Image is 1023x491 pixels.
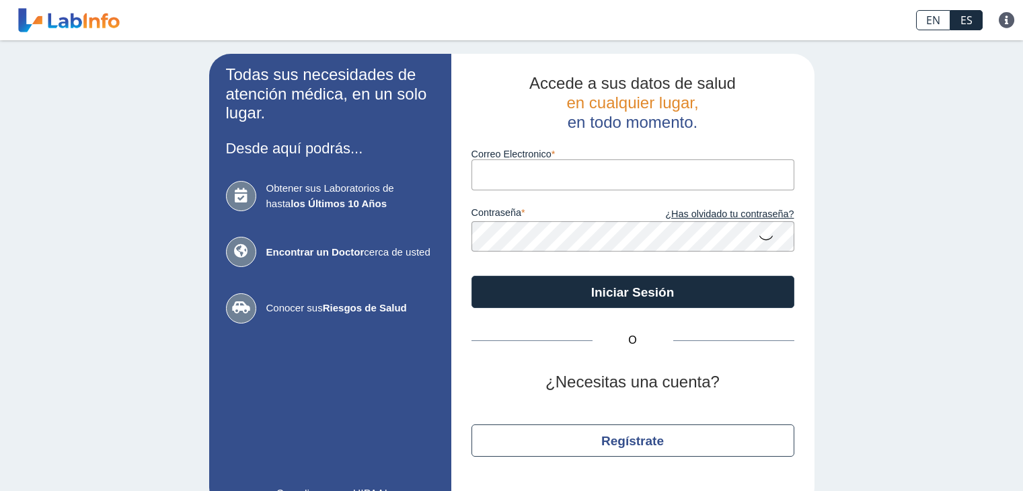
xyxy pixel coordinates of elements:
label: contraseña [471,207,633,222]
label: Correo Electronico [471,149,794,159]
span: en todo momento. [568,113,697,131]
h2: ¿Necesitas una cuenta? [471,373,794,392]
a: ¿Has olvidado tu contraseña? [633,207,794,222]
button: Regístrate [471,424,794,457]
button: Iniciar Sesión [471,276,794,308]
b: Encontrar un Doctor [266,246,365,258]
span: O [593,332,673,348]
span: Obtener sus Laboratorios de hasta [266,181,434,211]
h3: Desde aquí podrás... [226,140,434,157]
span: cerca de usted [266,245,434,260]
h2: Todas sus necesidades de atención médica, en un solo lugar. [226,65,434,123]
b: los Últimos 10 Años [291,198,387,209]
b: Riesgos de Salud [323,302,407,313]
a: EN [916,10,950,30]
span: Accede a sus datos de salud [529,74,736,92]
span: en cualquier lugar, [566,93,698,112]
a: ES [950,10,983,30]
span: Conocer sus [266,301,434,316]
